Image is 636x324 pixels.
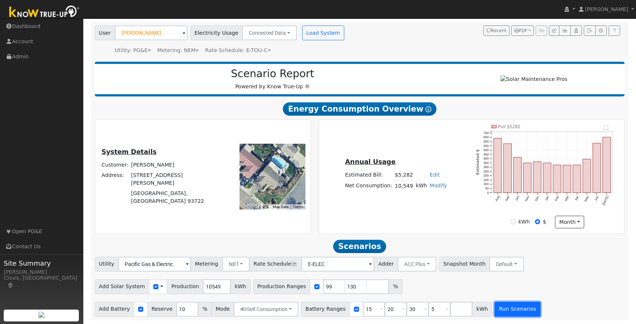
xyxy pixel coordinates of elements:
text: Jan [544,195,550,201]
a: Modify [430,183,447,188]
rect: onclick="" [563,165,571,193]
text: Sep [504,195,510,202]
span: Production [167,279,203,294]
td: [STREET_ADDRESS][PERSON_NAME] [130,170,217,188]
td: kWh [414,181,428,191]
span: Metering [191,257,222,272]
span: Adder [374,257,398,272]
text: 600 [483,140,489,143]
a: Edit [430,172,440,178]
label: kWh [518,218,530,226]
text: 0 [487,191,489,195]
rect: onclick="" [583,159,591,193]
span: Reserve [147,302,177,317]
text: 300 [483,166,489,169]
td: [GEOGRAPHIC_DATA], [GEOGRAPHIC_DATA] 93722 [130,188,217,207]
button: Export Interval Data [584,25,595,36]
div: Utility: PG&E [115,47,151,54]
button: Login As [570,25,582,36]
td: Customer: [100,160,130,170]
rect: onclick="" [523,163,531,193]
span: Scenarios [333,240,386,253]
img: Know True-Up [6,4,83,21]
span: kWh [472,302,492,317]
rect: onclick="" [553,165,561,193]
span: Rate Schedule [249,257,302,272]
h2: Scenario Report [102,68,443,80]
button: Run Scenarios [495,302,540,317]
span: Battery Ranges [301,302,350,317]
button: NBT [222,257,250,272]
text: 350 [483,161,489,165]
button: Default [489,257,524,272]
text: 450 [483,153,489,156]
button: month [555,216,584,228]
a: Open this area in Google Maps (opens a new window) [241,200,266,209]
div: Clovis, [GEOGRAPHIC_DATA] [4,274,79,290]
span: Energy Consumption Overview [283,102,436,116]
span: % [389,279,402,294]
text: Pull $5282 [498,124,520,129]
span: Electricity Usage [190,25,242,40]
a: Help Link [609,25,620,36]
button: Self Consumption [234,302,298,317]
rect: onclick="" [533,162,541,193]
rect: onclick="" [543,163,551,193]
input: kWh [511,219,516,224]
text: 200 [483,174,489,178]
span: Add Solar System [95,279,150,294]
img: Solar Maintenance Pros [501,75,568,83]
button: Load System [302,25,344,40]
text: 400 [483,157,489,160]
u: System Details [101,148,157,156]
td: $5,282 [394,170,414,181]
td: Address: [100,170,130,188]
text: 500 [483,148,489,152]
input: Select a Rate Schedule [301,257,374,272]
i: Show Help [425,106,431,112]
rect: onclick="" [603,137,610,193]
rect: onclick="" [593,143,600,192]
span: Production Ranges [253,279,310,294]
text: Aug [494,195,500,202]
span: Site Summary [4,258,79,268]
button: Map Data [273,204,288,209]
text: 150 [483,178,489,182]
span: Utility [95,257,119,272]
text: Jun [594,195,599,201]
text: 250 [483,170,489,173]
input: $ [535,219,540,224]
td: Estimated Bill: [344,170,394,181]
rect: onclick="" [573,165,581,193]
rect: onclick="" [503,144,511,193]
rect: onclick="" [513,157,521,193]
span: [PERSON_NAME] [585,6,628,12]
rect: onclick="" [493,138,501,193]
text: Feb [554,195,560,202]
span: Mode [211,302,234,317]
text: 100 [483,183,489,186]
button: Multi-Series Graph [559,25,570,36]
div: Metering: NEM [157,47,199,54]
span: kWh [230,279,250,294]
text: [DATE] [602,195,610,206]
input: Select a Utility [118,257,191,272]
u: Annual Usage [345,158,395,166]
text: Estimated $ [475,149,479,175]
text: Dec [534,195,540,202]
text: 700 [483,131,489,135]
button: Edit User [549,25,559,36]
td: 10,549 [394,181,414,191]
text: Mar [564,195,569,202]
span: Add Battery [95,302,134,317]
button: Settings [595,25,607,36]
button: Keyboard shortcuts [263,204,268,209]
button: PDF [511,25,534,36]
img: Google [241,200,266,209]
input: Select a User [115,25,188,40]
text: 550 [483,144,489,148]
text: 650 [483,136,489,139]
a: Map [7,283,14,289]
span: User [95,25,115,40]
img: retrieve [39,312,44,318]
